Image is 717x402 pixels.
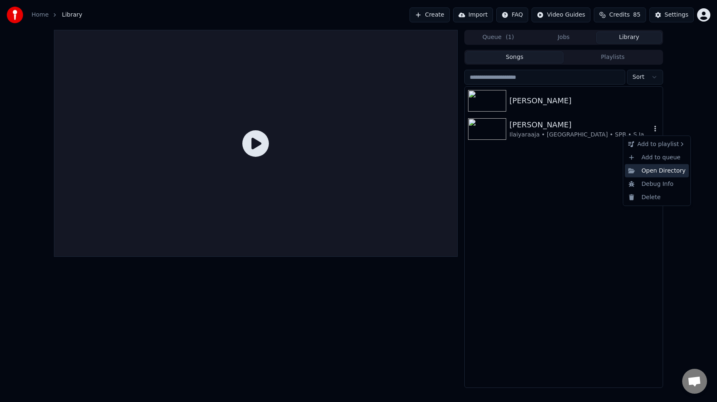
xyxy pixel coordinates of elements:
[510,119,651,131] div: [PERSON_NAME]
[665,11,688,19] div: Settings
[596,32,662,44] button: Library
[466,32,531,44] button: Queue
[62,11,82,19] span: Library
[453,7,493,22] button: Import
[32,11,82,19] nav: breadcrumb
[632,73,644,81] span: Sort
[466,51,564,63] button: Songs
[496,7,528,22] button: FAQ
[510,95,659,107] div: [PERSON_NAME]
[682,369,707,394] div: Open chat
[609,11,629,19] span: Credits
[531,32,597,44] button: Jobs
[410,7,450,22] button: Create
[649,7,694,22] button: Settings
[563,51,662,63] button: Playlists
[625,164,689,177] div: Open Directory
[625,177,689,190] div: Debug Info
[625,151,689,164] div: Add to queue
[7,7,23,23] img: youka
[625,190,689,204] div: Delete
[510,131,651,139] div: Ilaiyaraaja • [GEOGRAPHIC_DATA] • SPB • S Janaki
[32,11,49,19] a: Home
[594,7,646,22] button: Credits85
[506,33,514,41] span: ( 1 )
[532,7,590,22] button: Video Guides
[625,138,689,151] div: Add to playlist
[633,11,641,19] span: 85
